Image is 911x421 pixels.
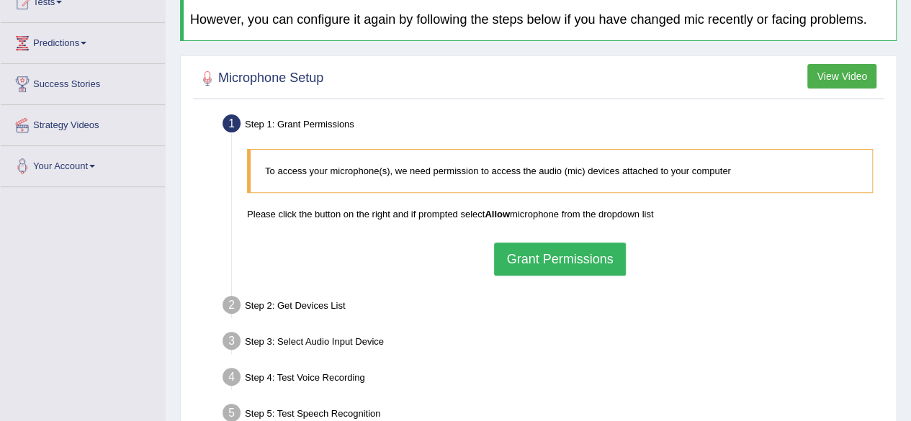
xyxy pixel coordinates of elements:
[1,64,165,100] a: Success Stories
[216,363,889,395] div: Step 4: Test Voice Recording
[1,23,165,59] a: Predictions
[1,105,165,141] a: Strategy Videos
[216,291,889,323] div: Step 2: Get Devices List
[197,68,323,89] h2: Microphone Setup
[265,164,858,178] p: To access your microphone(s), we need permission to access the audio (mic) devices attached to yo...
[485,209,510,219] b: Allow
[1,146,165,182] a: Your Account
[190,13,889,27] h4: However, you can configure it again by following the steps below if you have changed mic recently...
[216,327,889,359] div: Step 3: Select Audio Input Device
[807,64,876,89] button: View Video
[247,207,873,221] p: Please click the button on the right and if prompted select microphone from the dropdown list
[216,110,889,142] div: Step 1: Grant Permissions
[494,243,625,276] button: Grant Permissions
